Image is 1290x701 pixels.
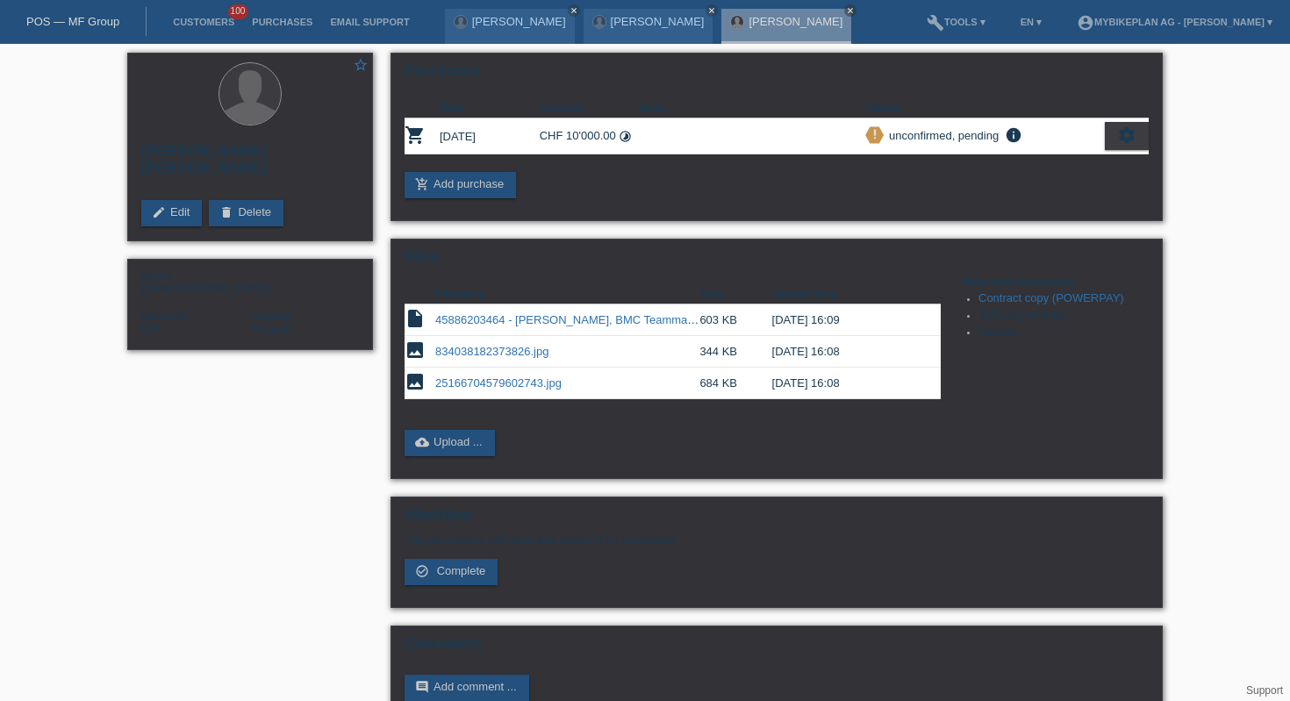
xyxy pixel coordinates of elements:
th: Filename [435,283,699,304]
i: insert_drive_file [405,308,426,329]
i: build [927,14,944,32]
h2: Workflow [405,506,1149,533]
h2: Purchases [405,62,1149,89]
a: close [706,4,718,17]
a: POS — MF Group [26,15,119,28]
a: Purchases [243,17,321,27]
a: Customers [164,17,243,27]
i: add_shopping_cart [415,177,429,191]
a: close [844,4,856,17]
th: Note [639,97,865,118]
span: Switzerland [141,322,158,335]
td: [DATE] 16:09 [772,304,916,336]
th: Status [865,97,1105,118]
td: [DATE] 16:08 [772,368,916,399]
th: Size [699,283,771,304]
i: Instalments (48 instalments) [619,130,632,143]
a: star_border [353,57,369,75]
td: [DATE] [440,118,540,154]
a: 834038182373826.jpg [435,345,548,358]
i: cloud_upload [415,435,429,449]
i: info [1003,126,1024,144]
a: deleteDelete [209,200,283,226]
a: editEdit [141,200,202,226]
div: unconfirmed, pending [884,126,999,145]
a: EN ▾ [1012,17,1050,27]
a: 45886203464 - [PERSON_NAME], BMC Teammachine SLR 01 ONE.pdf [435,313,803,326]
i: check_circle_outline [415,564,429,578]
i: delete [219,205,233,219]
i: edit [152,205,166,219]
span: Language [250,311,293,321]
i: image [405,340,426,361]
a: buildTools ▾ [918,17,994,27]
td: 344 KB [699,336,771,368]
i: close [570,6,578,15]
a: check_circle_outline Complete [405,559,498,585]
a: Support [1246,684,1283,697]
span: Nationality [141,311,186,321]
i: star_border [353,57,369,73]
a: Contract copy (POWERPAY) [978,291,1124,304]
th: Amount [540,97,640,118]
td: [DATE] 16:08 [772,336,916,368]
p: The purchase is still open and needs to be completed. [405,533,1149,546]
a: close [568,4,580,17]
i: settings [1117,125,1136,145]
span: Français [250,322,294,335]
a: [PERSON_NAME] [611,15,705,28]
i: close [707,6,716,15]
a: account_circleMybikeplan AG - [PERSON_NAME] ▾ [1068,17,1281,27]
td: 684 KB [699,368,771,399]
span: Complete [437,564,486,577]
i: POSP00028681 [405,125,426,146]
a: [PERSON_NAME] [749,15,842,28]
i: close [846,6,855,15]
i: account_circle [1077,14,1094,32]
a: add_shopping_cartAdd purchase [405,172,516,198]
td: CHF 10'000.00 [540,118,640,154]
span: Gender [141,270,174,281]
li: ID/Passport copy [978,308,1149,325]
h2: [PERSON_NAME] [PERSON_NAME] [141,142,359,186]
i: priority_high [869,128,881,140]
a: cloud_uploadUpload ... [405,430,495,456]
td: 603 KB [699,304,771,336]
span: 100 [228,4,249,19]
a: 25166704579602743.jpg [435,376,562,390]
h2: Comments [405,635,1149,662]
th: Upload time [772,283,916,304]
h2: Files [405,248,1149,275]
li: Receipt [978,325,1149,341]
a: commentAdd comment ... [405,675,529,701]
div: [DEMOGRAPHIC_DATA] [141,268,250,295]
th: Date [440,97,540,118]
a: Email Support [321,17,418,27]
a: [PERSON_NAME] [472,15,566,28]
h4: Required documents [963,275,1149,288]
i: image [405,371,426,392]
i: comment [415,680,429,694]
